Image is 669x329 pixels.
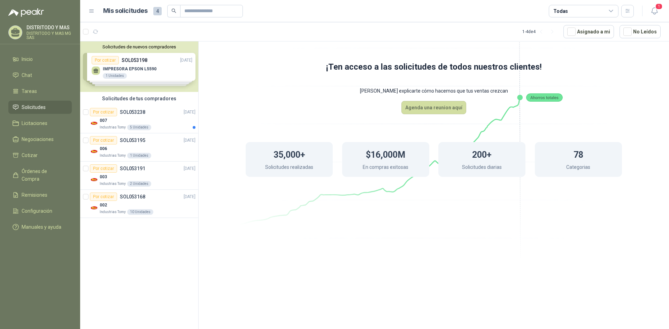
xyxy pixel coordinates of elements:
span: Tareas [22,87,37,95]
span: Manuales y ayuda [22,223,61,231]
p: Industrias Tomy [100,209,126,215]
a: Cotizar [8,149,72,162]
p: Industrias Tomy [100,153,126,158]
p: SOL053238 [120,110,145,115]
a: Remisiones [8,188,72,202]
a: Licitaciones [8,117,72,130]
div: 1 Unidades [127,153,151,158]
h1: $16,000M [366,146,405,162]
span: Remisiones [22,191,47,199]
div: 2 Unidades [127,181,151,187]
span: Chat [22,71,32,79]
p: SOL053195 [120,138,145,143]
a: Manuales y ayuda [8,220,72,234]
p: SOL053191 [120,166,145,171]
span: Licitaciones [22,119,47,127]
span: search [171,8,176,13]
p: [DATE] [184,165,195,172]
span: Órdenes de Compra [22,167,65,183]
a: Por cotizarSOL053191[DATE] Company Logo003Industrias Tomy2 Unidades [80,162,198,190]
div: Por cotizar [90,164,117,173]
p: [DATE] [184,194,195,200]
p: [DATE] [184,109,195,116]
p: 002 [100,202,107,209]
p: 007 [100,117,107,124]
a: Negociaciones [8,133,72,146]
div: 1 - 4 de 4 [522,26,558,37]
h1: 200+ [472,146,492,162]
span: 4 [153,7,162,15]
div: Solicitudes de tus compradores [80,92,198,105]
a: Solicitudes [8,101,72,114]
h1: Mis solicitudes [103,6,148,16]
img: Company Logo [90,147,98,156]
p: Categorias [566,163,590,173]
a: Tareas [8,85,72,98]
p: SOL053168 [120,194,145,199]
p: DISTRITODO Y MAS [26,25,72,30]
a: Configuración [8,204,72,218]
div: Todas [553,7,568,15]
p: En compras exitosas [363,163,408,173]
a: Órdenes de Compra [8,165,72,186]
a: Inicio [8,53,72,66]
a: Por cotizarSOL053238[DATE] Company Logo007Industrias Tomy5 Unidades [80,105,198,133]
a: Por cotizarSOL053168[DATE] Company Logo002Industrias Tomy10 Unidades [80,190,198,218]
p: Solicitudes realizadas [265,163,313,173]
img: Company Logo [90,119,98,127]
p: 006 [100,146,107,152]
span: Solicitudes [22,103,46,111]
a: Por cotizarSOL053195[DATE] Company Logo006Industrias Tomy1 Unidades [80,133,198,162]
button: 1 [648,5,661,17]
div: Solicitudes de nuevos compradoresPor cotizarSOL053198[DATE] IMPRESORA EPSON L55901 UnidadesPor co... [80,41,198,92]
span: Inicio [22,55,33,63]
p: 003 [100,174,107,180]
p: [DATE] [184,137,195,144]
a: Chat [8,69,72,82]
h1: 35,000+ [274,146,305,162]
div: Por cotizar [90,193,117,201]
p: Industrias Tomy [100,181,126,187]
div: Por cotizar [90,108,117,116]
div: 10 Unidades [127,209,153,215]
button: Solicitudes de nuevos compradores [83,44,195,49]
p: Industrias Tomy [100,125,126,130]
img: Company Logo [90,204,98,212]
button: Agenda una reunion aquí [401,101,466,114]
h1: ¡Ten acceso a las solicitudes de todos nuestros clientes! [218,61,650,74]
span: Cotizar [22,151,38,159]
button: Asignado a mi [563,25,614,38]
div: Por cotizar [90,136,117,144]
p: DISTRITODO Y MAS MG SAS [26,31,72,40]
h1: 78 [574,146,583,162]
p: Solicitudes diarias [462,163,502,173]
button: No Leídos [620,25,661,38]
span: 1 [655,3,663,10]
span: Configuración [22,207,52,215]
img: Logo peakr [8,8,44,17]
img: Company Logo [90,175,98,184]
p: [PERSON_NAME] explicarte cómo hacemos que tus ventas crezcan [218,81,650,101]
span: Negociaciones [22,135,54,143]
div: 5 Unidades [127,125,151,130]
